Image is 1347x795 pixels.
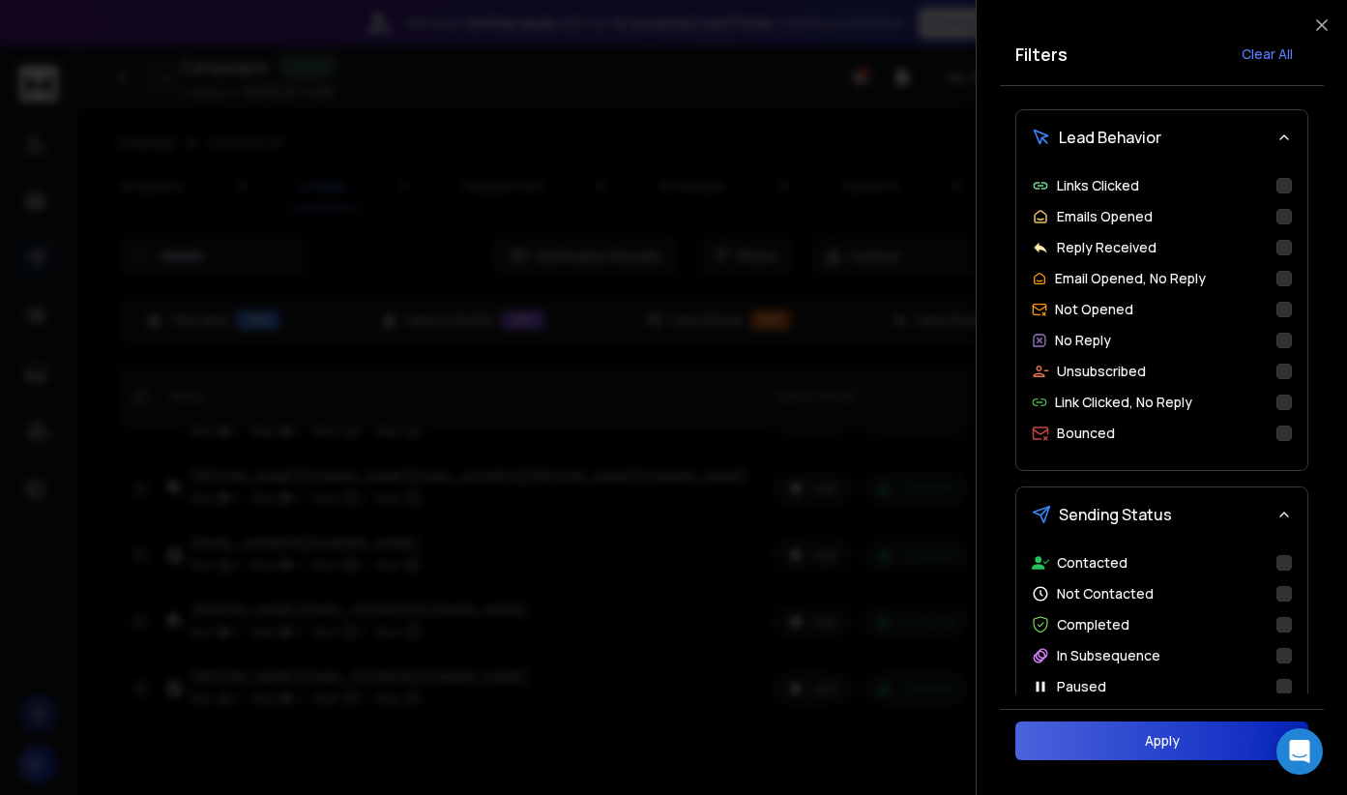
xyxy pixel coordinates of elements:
p: Link Clicked, No Reply [1055,393,1192,412]
p: Links Clicked [1057,176,1139,195]
p: In Subsequence [1057,646,1160,665]
p: Reply Received [1057,238,1157,257]
div: Open Intercom Messenger [1276,728,1323,775]
p: Paused [1057,677,1106,696]
p: Completed [1057,615,1129,634]
button: Clear All [1226,35,1308,74]
p: Contacted [1057,553,1127,573]
button: Lead Behavior [1016,110,1307,164]
p: No Reply [1055,331,1111,350]
p: Unsubscribed [1057,362,1146,381]
p: Not Contacted [1057,584,1154,604]
div: Lead Behavior [1016,164,1307,470]
button: Apply [1015,721,1308,760]
span: Sending Status [1059,503,1172,526]
h2: Filters [1015,41,1068,68]
button: Sending Status [1016,487,1307,542]
p: Emails Opened [1057,207,1153,226]
p: Not Opened [1055,300,1133,319]
p: Email Opened, No Reply [1055,269,1206,288]
p: Bounced [1057,424,1115,443]
div: Sending Status [1016,542,1307,754]
span: Lead Behavior [1059,126,1161,149]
